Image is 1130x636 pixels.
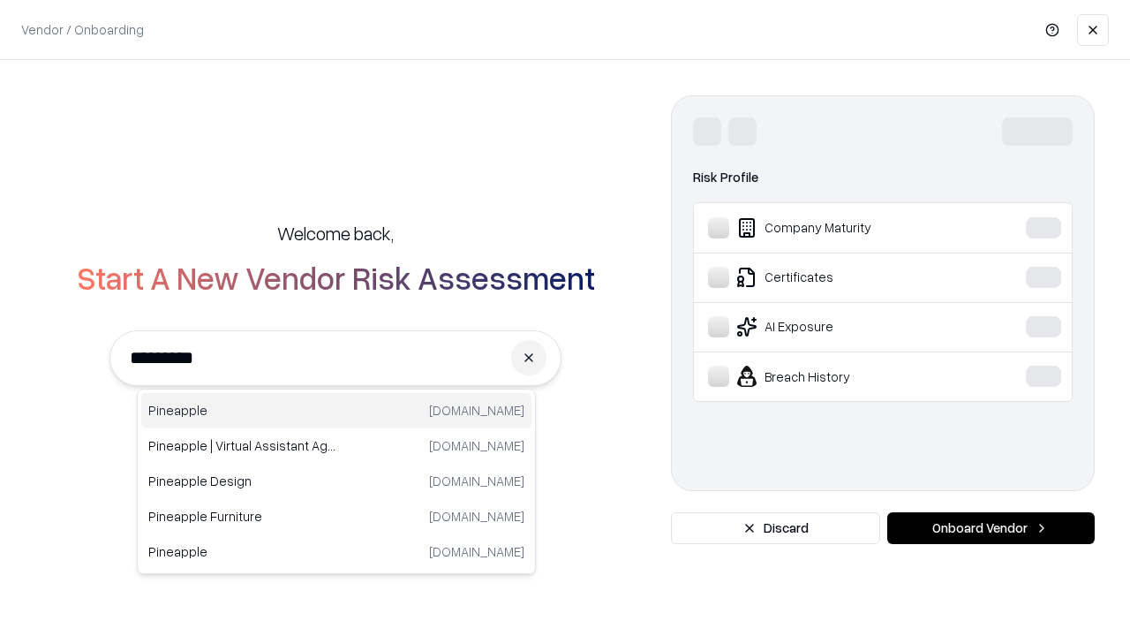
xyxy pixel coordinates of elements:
[148,542,336,561] p: Pineapple
[429,507,524,526] p: [DOMAIN_NAME]
[148,401,336,420] p: Pineapple
[148,436,336,455] p: Pineapple | Virtual Assistant Agency
[429,401,524,420] p: [DOMAIN_NAME]
[708,267,972,288] div: Certificates
[148,472,336,490] p: Pineapple Design
[671,512,880,544] button: Discard
[148,507,336,526] p: Pineapple Furniture
[429,542,524,561] p: [DOMAIN_NAME]
[137,389,536,574] div: Suggestions
[708,316,972,337] div: AI Exposure
[429,472,524,490] p: [DOMAIN_NAME]
[77,260,595,295] h2: Start A New Vendor Risk Assessment
[429,436,524,455] p: [DOMAIN_NAME]
[693,167,1073,188] div: Risk Profile
[708,366,972,387] div: Breach History
[277,221,394,246] h5: Welcome back,
[21,20,144,39] p: Vendor / Onboarding
[887,512,1095,544] button: Onboard Vendor
[708,217,972,238] div: Company Maturity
